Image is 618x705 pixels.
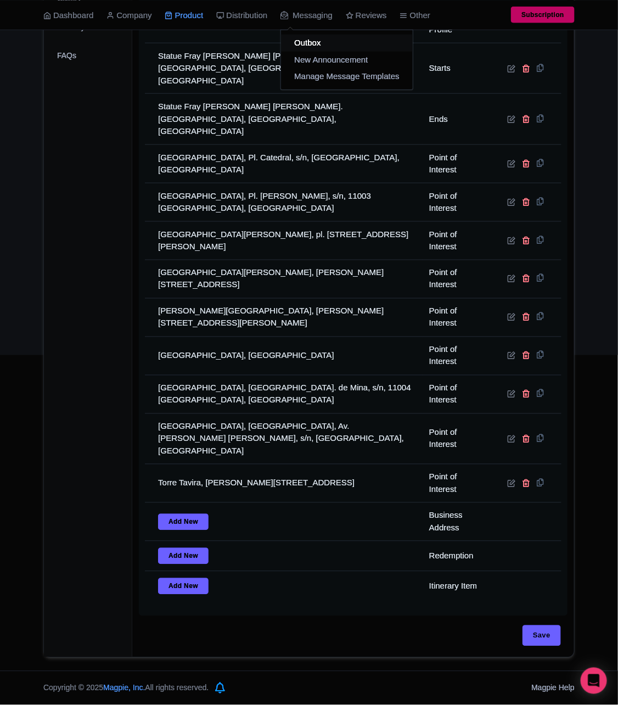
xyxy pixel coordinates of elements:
td: Itinerary Item [423,572,488,602]
td: [GEOGRAPHIC_DATA], Pl. Catedral, s/n, [GEOGRAPHIC_DATA], [GEOGRAPHIC_DATA] [145,144,423,183]
a: Outbox [281,35,413,52]
i: Copy to other products [533,478,548,488]
td: Point of Interest [423,298,488,337]
td: Torre Tavira, [PERSON_NAME][STREET_ADDRESS] [145,465,423,503]
td: Point of Interest [423,375,488,413]
i: Copy to other products [533,434,548,444]
td: Point of Interest [423,337,488,375]
td: Statue Fray [PERSON_NAME] [PERSON_NAME]. [GEOGRAPHIC_DATA], [GEOGRAPHIC_DATA], [GEOGRAPHIC_DATA] [145,43,423,94]
i: Copy to other products [533,114,548,124]
td: Statue Fray [PERSON_NAME] [PERSON_NAME]. [GEOGRAPHIC_DATA], [GEOGRAPHIC_DATA], [GEOGRAPHIC_DATA] [145,94,423,145]
td: [PERSON_NAME][GEOGRAPHIC_DATA], [PERSON_NAME][STREET_ADDRESS][PERSON_NAME] [145,298,423,337]
td: [GEOGRAPHIC_DATA], [GEOGRAPHIC_DATA] [145,337,423,375]
td: [GEOGRAPHIC_DATA], [GEOGRAPHIC_DATA], Av. [PERSON_NAME] [PERSON_NAME], s/n, [GEOGRAPHIC_DATA], [G... [145,413,423,465]
td: Point of Interest [423,144,488,183]
td: Point of Interest [423,260,488,298]
i: Copy to other products [533,389,548,399]
i: Copy to other products [533,158,548,168]
td: [GEOGRAPHIC_DATA][PERSON_NAME], [PERSON_NAME][STREET_ADDRESS] [145,260,423,298]
td: Point of Interest [423,465,488,503]
td: Point of Interest [423,183,488,221]
i: Copy to other products [533,235,548,245]
input: Save [523,625,561,646]
a: New Announcement [281,51,413,68]
a: Manage Message Templates [281,68,413,85]
a: Add New [158,514,209,530]
td: [GEOGRAPHIC_DATA], [GEOGRAPHIC_DATA]. de Mina, s/n, 11004 [GEOGRAPHIC_DATA], [GEOGRAPHIC_DATA] [145,375,423,413]
i: Copy to other products [533,63,548,73]
i: Copy to other products [533,197,548,206]
a: Add New [158,548,209,564]
td: [GEOGRAPHIC_DATA], Pl. [PERSON_NAME], s/n, 11003 [GEOGRAPHIC_DATA], [GEOGRAPHIC_DATA] [145,183,423,221]
td: Point of Interest [423,413,488,465]
div: Copyright © 2025 All rights reserved. [37,682,215,694]
td: Business Address [423,503,488,541]
a: FAQs [46,43,130,68]
i: Copy to other products [533,312,548,322]
i: Copy to other products [533,273,548,283]
td: Ends [423,94,488,145]
td: Point of Interest [423,221,488,260]
div: Open Intercom Messenger [581,668,607,694]
td: Starts [423,43,488,94]
a: Subscription [511,7,575,23]
a: Add New [158,578,209,595]
span: Magpie, Inc. [103,684,145,692]
i: Copy to other products [533,350,548,360]
td: [GEOGRAPHIC_DATA][PERSON_NAME], pl. [STREET_ADDRESS][PERSON_NAME] [145,221,423,260]
a: Magpie Help [531,684,575,692]
td: Redemption [423,541,488,572]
